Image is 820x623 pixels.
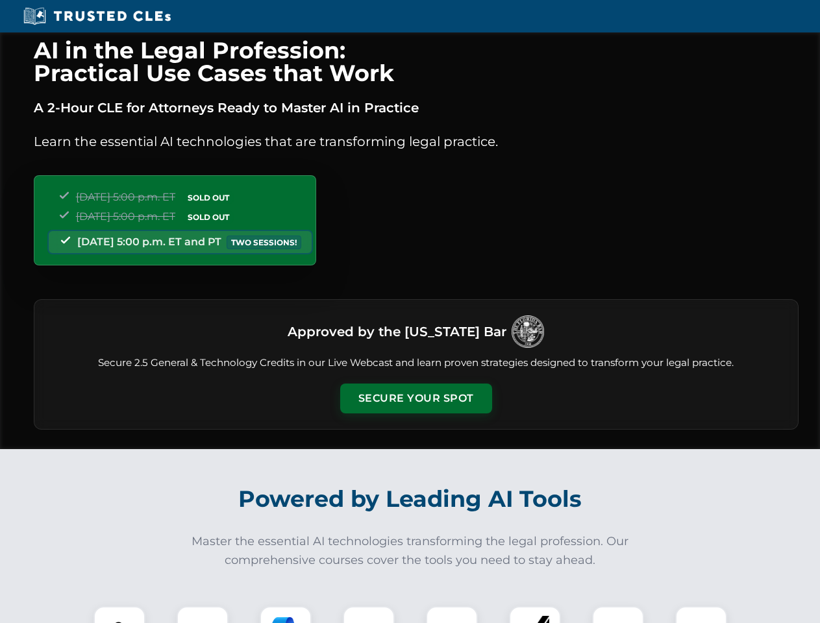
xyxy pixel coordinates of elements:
span: [DATE] 5:00 p.m. ET [76,191,175,203]
p: A 2-Hour CLE for Attorneys Ready to Master AI in Practice [34,97,799,118]
h2: Powered by Leading AI Tools [51,476,770,522]
img: Logo [512,315,544,348]
h1: AI in the Legal Profession: Practical Use Cases that Work [34,39,799,84]
p: Master the essential AI technologies transforming the legal profession. Our comprehensive courses... [183,532,638,570]
p: Secure 2.5 General & Technology Credits in our Live Webcast and learn proven strategies designed ... [50,356,782,371]
span: SOLD OUT [183,210,234,224]
h3: Approved by the [US_STATE] Bar [288,320,506,343]
span: [DATE] 5:00 p.m. ET [76,210,175,223]
button: Secure Your Spot [340,384,492,413]
p: Learn the essential AI technologies that are transforming legal practice. [34,131,799,152]
img: Trusted CLEs [19,6,175,26]
span: SOLD OUT [183,191,234,204]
